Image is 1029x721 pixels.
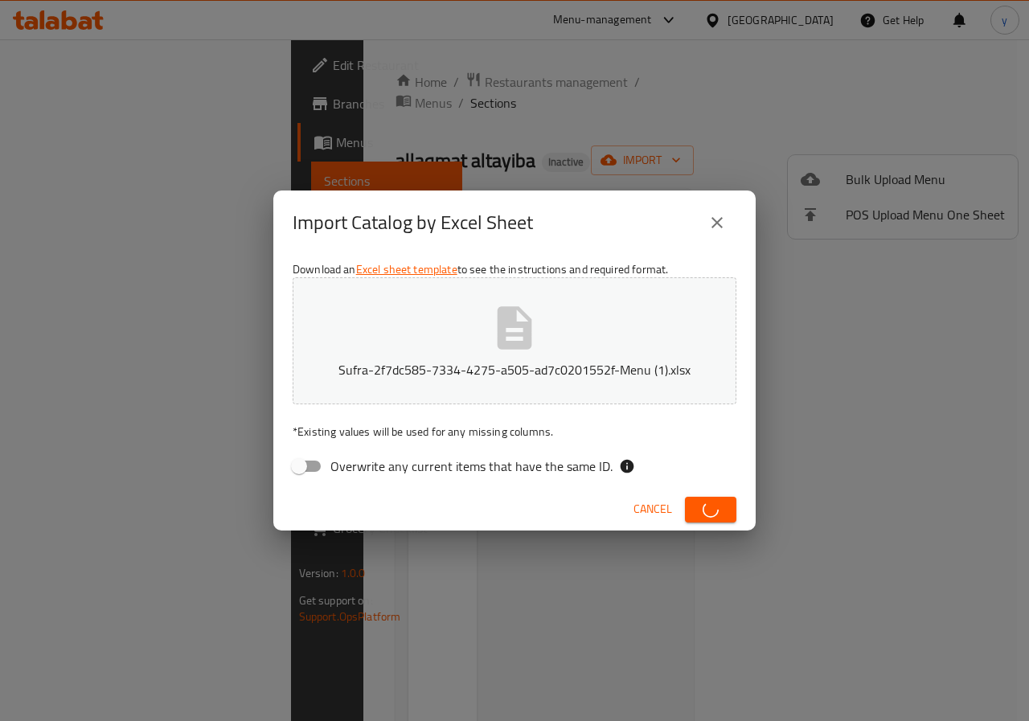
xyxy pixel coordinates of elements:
div: Download an to see the instructions and required format. [273,255,756,488]
h2: Import Catalog by Excel Sheet [293,210,533,236]
span: Overwrite any current items that have the same ID. [330,457,613,476]
button: close [698,203,736,242]
p: Existing values will be used for any missing columns. [293,424,736,440]
button: Sufra-2f7dc585-7334-4275-a505-ad7c0201552f-Menu (1).xlsx [293,277,736,404]
span: Cancel [633,499,672,519]
p: Sufra-2f7dc585-7334-4275-a505-ad7c0201552f-Menu (1).xlsx [318,360,711,379]
svg: If the overwrite option isn't selected, then the items that match an existing ID will be ignored ... [619,458,635,474]
button: Cancel [627,494,678,524]
a: Excel sheet template [356,259,457,280]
